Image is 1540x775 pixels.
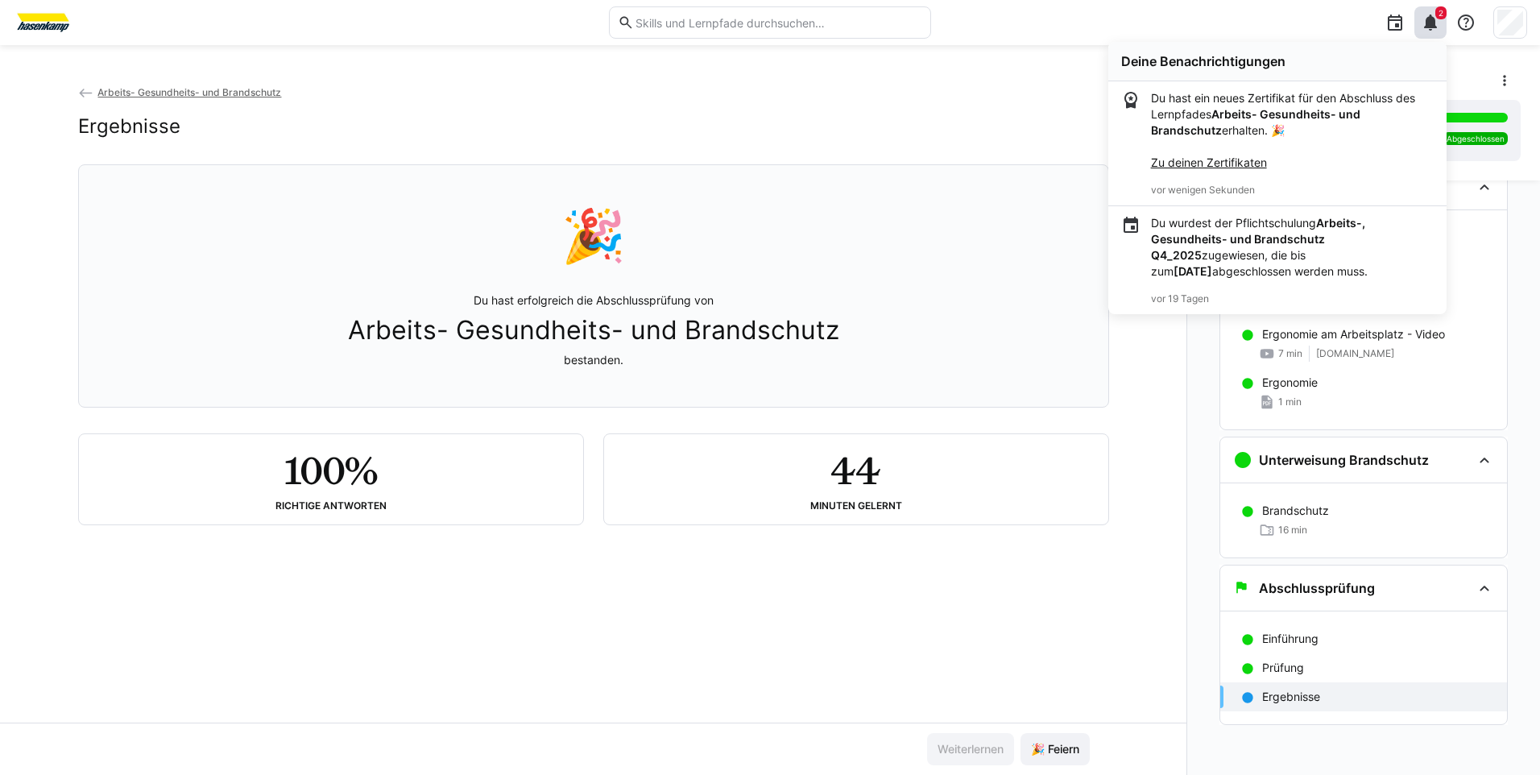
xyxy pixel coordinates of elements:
[1262,375,1318,391] p: Ergonomie
[1020,733,1090,765] button: 🎉 Feiern
[348,315,839,346] span: Arbeits- Gesundheits- und Brandschutz
[1262,503,1329,519] p: Brandschutz
[1447,134,1505,143] span: Abgeschlossen
[1151,215,1434,280] p: Du wurdest der Pflichtschulung zugewiesen, die bis zum abgeschlossen werden muss.
[1262,660,1304,676] p: Prüfung
[1262,631,1319,647] p: Einführung
[935,741,1006,757] span: Weiterlernen
[1262,326,1445,342] p: Ergonomie am Arbeitsplatz - Video
[275,500,387,512] div: Richtige Antworten
[1278,396,1302,408] span: 1 min
[1151,184,1255,196] span: vor wenigen Sekunden
[1151,216,1365,262] b: Arbeits-, Gesundheits- und Brandschutz Q4_2025
[1151,107,1360,137] strong: Arbeits- Gesundheits- und Brandschutz
[1278,347,1302,360] span: 7 min
[1259,452,1429,468] h3: Unterweisung Brandschutz
[1262,689,1320,705] p: Ergebnisse
[284,447,377,494] h2: 100%
[1151,90,1434,171] p: Du hast ein neues Zertifikat für den Abschluss des Lernpfades erhalten. 🎉
[1151,155,1267,169] a: Zu deinen Zertifikaten
[830,447,880,494] h2: 44
[97,86,281,98] span: Arbeits- Gesundheits- und Brandschutz
[78,86,282,98] a: Arbeits- Gesundheits- und Brandschutz
[1029,741,1082,757] span: 🎉 Feiern
[810,500,902,512] div: Minuten gelernt
[1259,580,1375,596] h3: Abschlussprüfung
[1278,524,1307,537] span: 16 min
[634,15,922,30] input: Skills und Lernpfade durchsuchen…
[348,292,839,368] p: Du hast erfolgreich die Abschlussprüfung von bestanden.
[1316,347,1394,360] span: [DOMAIN_NAME]
[1121,53,1434,69] div: Deine Benachrichtigungen
[1439,8,1443,18] span: 2
[927,733,1014,765] button: Weiterlernen
[1151,292,1209,305] span: vor 19 Tagen
[1174,264,1212,278] b: [DATE]
[561,204,626,267] div: 🎉
[78,114,180,139] h2: Ergebnisse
